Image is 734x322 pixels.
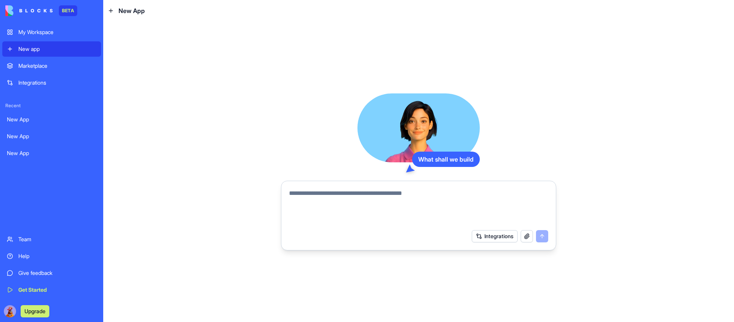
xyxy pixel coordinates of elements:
a: Upgrade [21,307,49,315]
div: New App [7,132,96,140]
div: New app [18,45,96,53]
div: New App [7,116,96,123]
button: Integrations [472,230,518,242]
a: Get Started [2,282,101,297]
div: New App [7,149,96,157]
a: New App [2,145,101,161]
div: What shall we build [412,152,480,167]
a: New app [2,41,101,57]
a: My Workspace [2,25,101,40]
a: Give feedback [2,265,101,281]
img: logo [5,5,53,16]
div: Get Started [18,286,96,294]
a: Marketplace [2,58,101,74]
img: Kuku_Large_sla5px.png [4,305,16,317]
div: Team [18,235,96,243]
a: Help [2,248,101,264]
a: Integrations [2,75,101,90]
a: BETA [5,5,77,16]
div: Help [18,252,96,260]
a: New App [2,129,101,144]
div: Marketplace [18,62,96,70]
span: Recent [2,103,101,109]
span: New App [119,6,145,15]
div: Integrations [18,79,96,87]
button: Upgrade [21,305,49,317]
div: My Workspace [18,28,96,36]
a: New App [2,112,101,127]
div: BETA [59,5,77,16]
div: Give feedback [18,269,96,277]
a: Team [2,232,101,247]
